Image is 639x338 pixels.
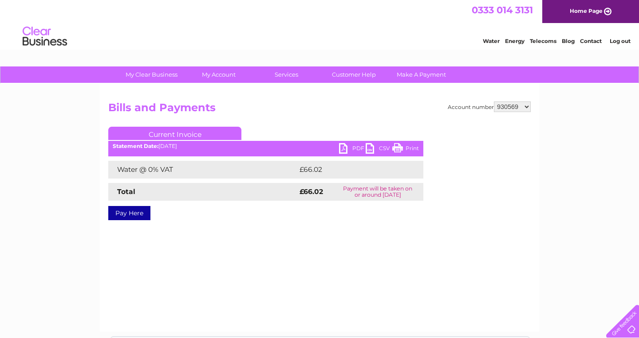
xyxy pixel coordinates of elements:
strong: £66.02 [300,187,323,196]
a: Log out [610,38,631,44]
a: Customer Help [317,66,390,83]
td: Payment will be taken on or around [DATE] [332,183,423,201]
a: PDF [339,143,366,156]
a: Services [250,66,323,83]
a: My Clear Business [115,66,188,83]
a: Energy [505,38,525,44]
a: Make A Payment [385,66,458,83]
div: Account number [448,101,531,112]
a: Current Invoice [108,127,241,140]
a: Blog [562,38,575,44]
td: Water @ 0% VAT [108,161,297,179]
a: My Account [182,66,256,83]
a: Contact [580,38,602,44]
a: Print [392,143,419,156]
a: CSV [366,143,392,156]
a: Telecoms [530,38,556,44]
a: Pay Here [108,206,150,220]
a: Water [483,38,500,44]
strong: Total [117,187,135,196]
td: £66.02 [297,161,406,179]
a: 0333 014 3131 [472,4,533,16]
b: Statement Date: [113,143,158,149]
div: [DATE] [108,143,423,149]
h2: Bills and Payments [108,101,531,118]
img: logo.png [22,23,67,50]
div: Clear Business is a trading name of Verastar Limited (registered in [GEOGRAPHIC_DATA] No. 3667643... [110,5,530,43]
